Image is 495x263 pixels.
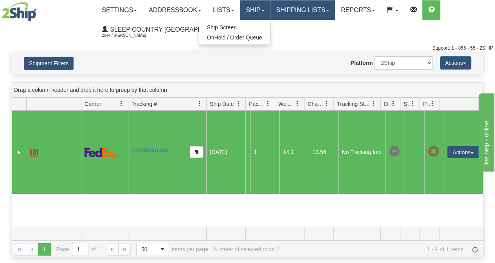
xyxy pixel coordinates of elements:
span: Page 1 [38,243,50,256]
span: 1 - 1 of 1 items [286,246,463,252]
a: Shipment Issues filter column settings [406,97,419,110]
td: No Tracking Info [338,111,385,194]
a: Ship Date filter column settings [232,97,245,110]
a: Pickup Status filter column settings [426,97,439,110]
button: Shipment Filters [24,57,74,70]
a: Settings [96,0,143,20]
a: Tracking Status filter column settings [367,97,380,110]
span: Sleep Country [GEOGRAPHIC_DATA] [108,26,229,33]
span: Tracking Status [337,100,371,108]
div: live help - online [6,5,72,14]
a: Label [30,145,38,158]
a: Expand [15,148,23,156]
img: 2 - FedEx Express® [85,147,119,157]
span: Delivery Status [384,100,391,108]
a: Delivery Status filter column settings [387,97,400,110]
td: 14.2 [279,111,309,194]
td: Dormez-vous Shipping Department [GEOGRAPHIC_DATA] [GEOGRAPHIC_DATA] [GEOGRAPHIC_DATA] G1M 0A4 [245,111,248,194]
span: Page of 1 [56,243,101,256]
span: Pickup Not Assigned [428,146,439,157]
input: Page 1 [72,243,88,256]
a: Weight filter column settings [291,97,304,110]
a: Ship [240,0,270,20]
span: Weight [278,100,295,108]
a: Refresh [469,243,481,256]
span: Shipment Issues [403,100,410,108]
label: Platform [351,59,373,67]
a: OnHold / Order Queue [199,32,270,43]
a: Tracking # filter column settings [193,97,206,110]
button: Actions [440,56,471,70]
span: Packages [249,100,265,108]
button: Copy to clipboard [190,146,203,158]
span: select [156,243,169,256]
iframe: chat widget [477,91,494,171]
span: Charge [308,100,324,108]
a: Addressbook [143,0,207,20]
a: Charge filter column settings [320,97,333,110]
button: Actions [447,146,479,158]
a: Packages filter column settings [261,97,275,110]
a: Sleep Country [GEOGRAPHIC_DATA] 2044 / [PERSON_NAME] [96,20,239,39]
span: OnHold / Order Queue [207,34,262,41]
span: Ship Date [210,100,234,108]
div: Support: 1 - 855 - 55 - 2SHIP [2,45,493,52]
td: 1 [250,111,279,194]
span: Carrier [85,100,101,108]
div: Number of selected rows: 1 [214,246,280,252]
span: 2044 / [PERSON_NAME] [102,32,160,39]
span: Pickup Status [423,100,430,108]
img: logo2044.jpg [2,2,36,21]
span: Page sizes drop down [136,243,169,256]
span: Tracking # [131,100,157,108]
div: grid grouping header [12,82,483,98]
td: [PERSON_NAME] [PERSON_NAME] CA ON [PERSON_NAME] L8H 5R2 [248,111,250,194]
a: Ship Screen [199,22,270,32]
span: Ship Screen [207,24,237,30]
span: No Tracking Info [389,146,400,157]
span: 50 [141,245,151,253]
td: [DATE] [206,111,245,194]
a: Shipping lists [270,0,335,20]
a: Carrier filter column settings [115,97,128,110]
td: 13.56 [309,111,338,194]
span: items per page [136,243,208,256]
a: Lists [207,0,240,20]
a: Reports [335,0,381,20]
a: 392686561338 [131,147,168,154]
